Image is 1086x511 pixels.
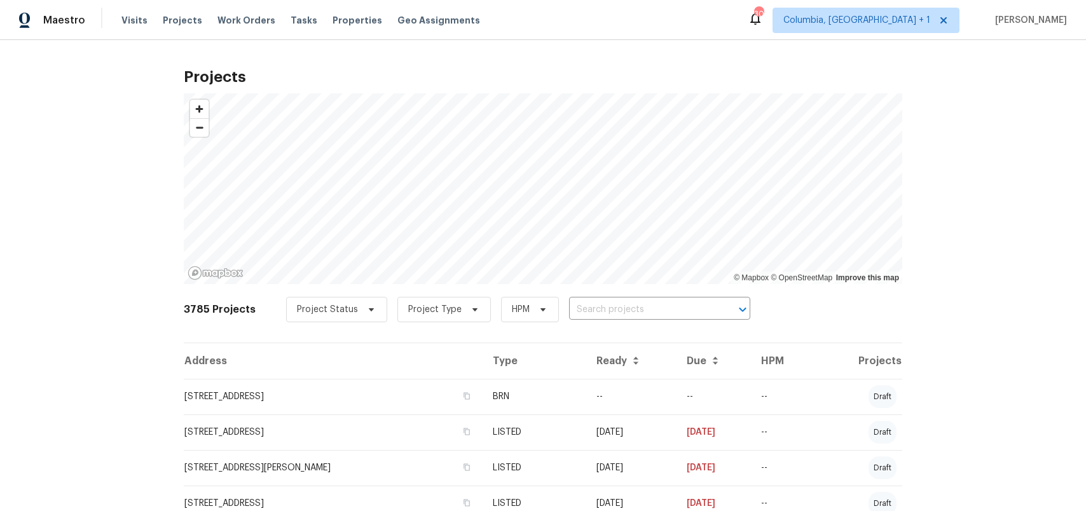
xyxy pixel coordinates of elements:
[184,343,483,379] th: Address
[408,303,462,316] span: Project Type
[586,379,676,414] td: --
[811,343,902,379] th: Projects
[217,14,275,27] span: Work Orders
[461,461,472,473] button: Copy Address
[184,379,483,414] td: [STREET_ADDRESS]
[783,14,930,27] span: Columbia, [GEOGRAPHIC_DATA] + 1
[677,379,752,414] td: --
[751,414,811,450] td: --
[190,119,209,137] span: Zoom out
[869,385,897,408] div: draft
[512,303,530,316] span: HPM
[184,303,256,316] h2: 3785 Projects
[869,421,897,444] div: draft
[751,343,811,379] th: HPM
[734,301,752,318] button: Open
[291,16,317,25] span: Tasks
[677,450,752,486] td: [DATE]
[569,300,715,320] input: Search projects
[836,273,899,282] a: Improve this map
[297,303,358,316] span: Project Status
[461,426,472,437] button: Copy Address
[43,14,85,27] span: Maestro
[163,14,202,27] span: Projects
[990,14,1067,27] span: [PERSON_NAME]
[677,343,752,379] th: Due
[869,456,897,479] div: draft
[121,14,148,27] span: Visits
[461,390,472,402] button: Copy Address
[461,497,472,508] button: Copy Address
[734,273,769,282] a: Mapbox
[333,14,382,27] span: Properties
[184,71,902,83] h2: Projects
[586,414,676,450] td: [DATE]
[751,379,811,414] td: --
[771,273,832,282] a: OpenStreetMap
[677,414,752,450] td: [DATE]
[586,450,676,486] td: [DATE]
[586,343,676,379] th: Ready
[188,266,244,280] a: Mapbox homepage
[483,379,586,414] td: BRN
[751,450,811,486] td: --
[754,8,763,20] div: 30
[190,118,209,137] button: Zoom out
[184,93,902,284] canvas: Map
[190,100,209,118] button: Zoom in
[184,450,483,486] td: [STREET_ADDRESS][PERSON_NAME]
[397,14,480,27] span: Geo Assignments
[184,414,483,450] td: [STREET_ADDRESS]
[483,343,586,379] th: Type
[483,414,586,450] td: LISTED
[483,450,586,486] td: LISTED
